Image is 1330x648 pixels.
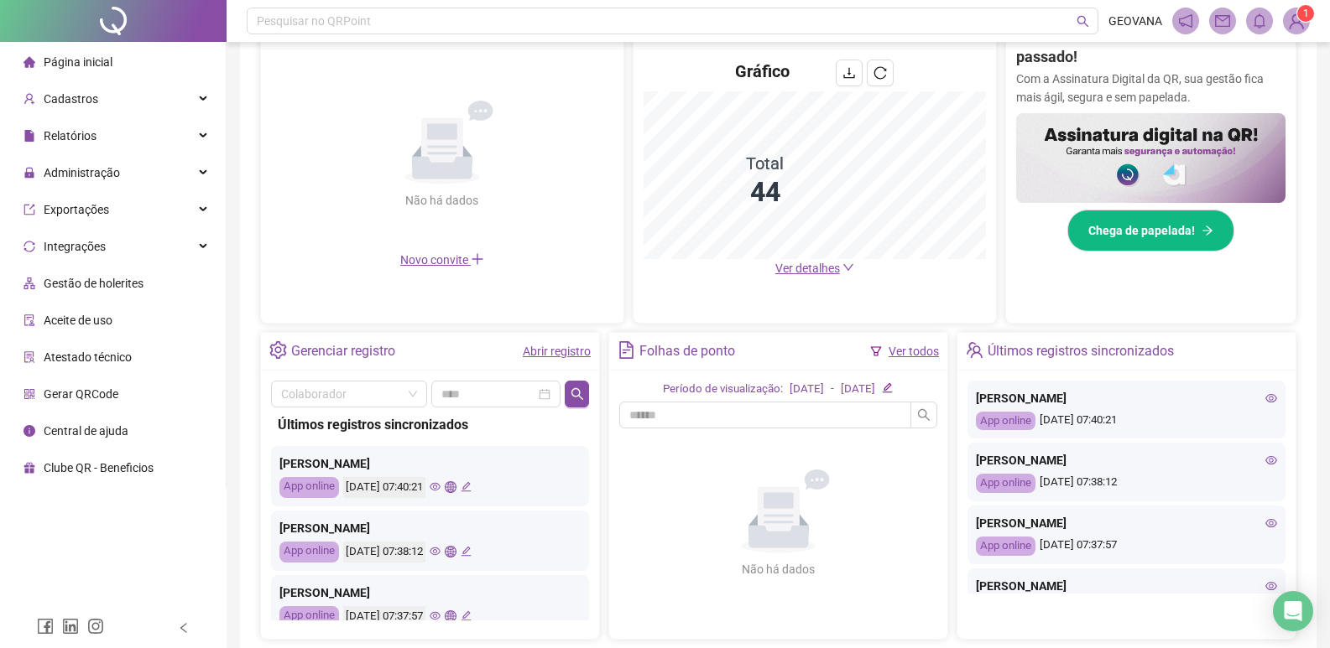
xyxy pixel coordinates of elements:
span: download [842,66,856,80]
span: home [23,56,35,68]
span: gift [23,462,35,474]
button: Chega de papelada! [1067,210,1234,251]
div: Gerenciar registro [291,337,395,365]
span: qrcode [23,388,35,400]
span: search [571,387,584,401]
span: eye [430,481,441,492]
span: eye [1265,454,1277,466]
span: Relatórios [44,129,96,143]
div: App online [279,606,339,627]
div: [PERSON_NAME] [976,389,1277,407]
div: Período de visualização: [663,381,783,398]
p: Com a Assinatura Digital da QR, sua gestão fica mais ágil, segura e sem papelada. [1016,70,1286,106]
span: info-circle [23,425,35,437]
div: [PERSON_NAME] [976,577,1277,595]
span: export [23,204,35,215]
span: GEOVANA [1108,12,1162,30]
div: [DATE] 07:40:21 [976,412,1277,431]
div: [DATE] 07:38:12 [976,474,1277,493]
span: user-add [23,93,35,105]
div: [DATE] [841,381,875,398]
div: - [831,381,834,398]
span: Aceite de uso [44,314,112,327]
div: [DATE] 07:38:12 [343,542,425,562]
span: instagram [87,618,104,635]
span: global [445,481,456,492]
div: [DATE] [790,381,824,398]
span: Administração [44,166,120,179]
span: bell [1252,13,1267,29]
span: team [966,341,983,359]
span: setting [269,341,287,359]
a: Ver todos [889,345,939,358]
span: file-text [618,341,635,359]
span: plus [471,252,484,266]
span: Página inicial [44,55,112,69]
span: apartment [23,277,35,289]
div: Folhas de ponto [639,337,735,365]
div: App online [279,542,339,562]
div: [DATE] 07:37:57 [343,606,425,627]
span: edit [461,610,472,621]
div: Últimos registros sincronizados [278,414,582,435]
span: sync [23,241,35,252]
span: down [842,262,854,273]
span: linkedin [62,618,79,635]
div: Não há dados [365,191,519,210]
span: solution [23,351,35,363]
sup: Atualize o seu contato no menu Meus Dados [1297,5,1314,22]
span: edit [882,382,893,393]
span: Cadastros [44,92,98,106]
div: [DATE] 07:37:57 [976,537,1277,556]
span: Ver detalhes [775,262,840,275]
span: Central de ajuda [44,424,128,438]
a: Abrir registro [523,345,591,358]
div: App online [279,477,339,498]
div: Não há dados [702,560,856,578]
span: search [917,408,931,422]
a: Ver detalhes down [775,262,854,275]
span: Clube QR - Beneficios [44,461,154,474]
span: left [178,622,190,634]
div: Open Intercom Messenger [1273,591,1313,631]
span: Integrações [44,240,106,253]
span: eye [430,610,441,621]
span: filter [870,345,882,357]
span: Novo convite [400,253,484,267]
div: App online [976,412,1035,431]
div: [PERSON_NAME] [279,519,581,537]
div: Últimos registros sincronizados [988,337,1174,365]
div: [PERSON_NAME] [976,451,1277,469]
div: [PERSON_NAME] [279,454,581,473]
span: Chega de papelada! [1088,221,1195,240]
h4: Gráfico [735,60,790,83]
div: App online [976,474,1035,493]
span: search [1077,15,1089,28]
span: audit [23,314,35,326]
span: edit [461,481,472,492]
div: [PERSON_NAME] [976,514,1277,532]
img: banner%2F02c71560-61a6-44d4-94b9-c8ab97240462.png [1016,113,1286,203]
span: mail [1215,13,1230,29]
span: eye [1265,392,1277,404]
div: [DATE] 07:40:21 [343,477,425,498]
span: global [445,546,456,557]
h2: Assinar ponto na mão? Isso ficou no passado! [1016,22,1286,70]
span: eye [1265,580,1277,592]
span: Exportações [44,203,109,216]
span: facebook [37,618,54,635]
span: 1 [1303,8,1309,19]
span: arrow-right [1202,225,1213,236]
span: Gerar QRCode [44,387,118,401]
div: [PERSON_NAME] [279,583,581,602]
span: lock [23,167,35,179]
span: reload [874,66,887,80]
span: Gestão de holerites [44,277,143,290]
span: eye [430,546,441,557]
span: eye [1265,517,1277,529]
span: file [23,130,35,142]
span: edit [461,546,472,557]
span: global [445,610,456,621]
img: 93960 [1284,8,1309,34]
span: Atestado técnico [44,350,132,364]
